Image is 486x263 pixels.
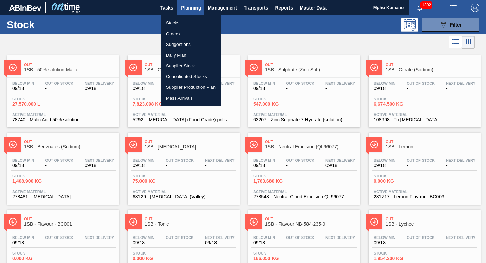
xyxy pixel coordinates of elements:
[161,39,221,50] a: Suggestions
[161,60,221,71] a: Supplier Stock
[161,93,221,104] a: Mass Arrivals
[161,29,221,39] a: Orders
[161,71,221,82] a: Consolidated Stocks
[161,50,221,61] a: Daily Plan
[161,18,221,29] a: Stocks
[161,82,221,93] a: Supplier Production Plan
